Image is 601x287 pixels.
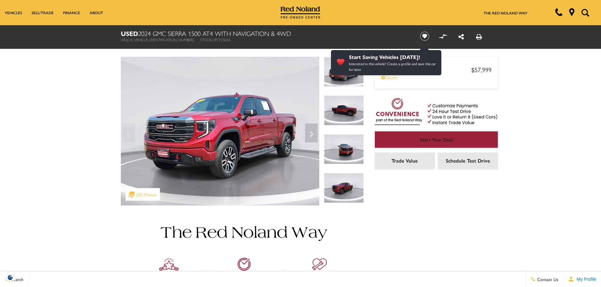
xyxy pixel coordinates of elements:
[476,32,482,41] a: Print this Used 2024 GMC Sierra 1500 AT4 With Navigation & 4WD
[579,0,592,25] button: Open the search field
[536,276,558,282] span: Contact Us
[446,157,490,164] span: Schedule Test Drive
[418,31,432,41] button: Save vehicle
[280,9,320,15] a: Red Noland Pre-Owned
[3,274,18,281] section: Click to Open Cookie Consent Modal
[381,65,492,74] a: Red [PERSON_NAME] $57,999
[121,57,319,205] img: Used 2024 Volcanic Red Tintcoat GMC AT4 image 1
[212,37,231,43] span: UP272583A
[127,37,194,43] span: [US_VEHICLE_IDENTIFICATION_NUMBER]
[305,123,318,142] div: Next
[324,134,364,164] img: Used 2024 Volcanic Red Tintcoat GMC AT4 image 3
[121,29,138,38] strong: Used
[324,57,364,87] img: Used 2024 Volcanic Red Tintcoat GMC AT4 image 1
[563,271,601,287] button: Open user profile menu
[438,152,498,169] a: Schedule Test Drive
[121,30,410,37] h1: 2024 GMC Sierra 1500 AT4 With Navigation & 4WD
[484,10,527,16] a: The Red Noland Way
[392,157,418,164] span: Trade Value
[126,188,160,201] div: (29) Photos
[280,6,320,19] img: Red Noland Pre-Owned
[381,66,471,73] span: Red [PERSON_NAME]
[458,32,464,41] a: Share this Used 2024 GMC Sierra 1500 AT4 With Navigation & 4WD
[200,37,212,43] span: Stock:
[3,274,18,281] img: Opt-Out Icon
[375,152,435,169] a: Trade Value
[574,277,596,282] span: My Profile
[471,65,492,74] span: $57,999
[324,173,364,203] img: Used 2024 Volcanic Red Tintcoat GMC AT4 image 4
[381,74,492,80] a: Details
[375,131,498,148] a: Start Your Deal
[324,95,364,125] img: Used 2024 Volcanic Red Tintcoat GMC AT4 image 2
[438,32,448,41] button: Compare vehicle
[420,136,453,143] span: Start Your Deal
[121,37,127,43] span: VIN:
